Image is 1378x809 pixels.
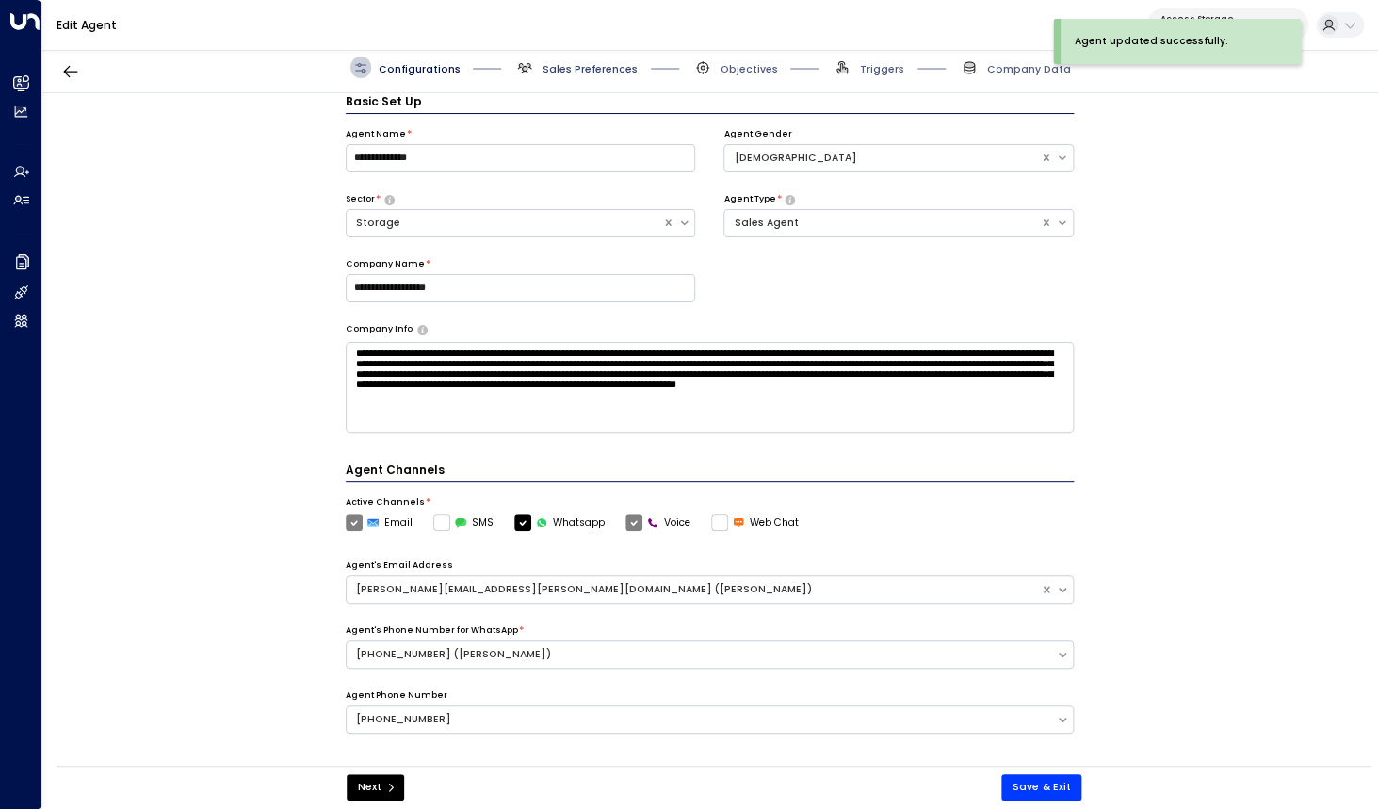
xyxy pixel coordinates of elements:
label: Sector [346,193,375,206]
label: Web Chat [711,514,799,531]
label: Company Info [346,323,413,336]
div: [PHONE_NUMBER] ([PERSON_NAME]) [356,647,1046,662]
label: Company Name [346,258,425,271]
button: Select whether your copilot will handle inquiries directly from leads or from brokers representin... [785,195,795,204]
label: Agent's Email Address [346,559,453,573]
div: Agent updated successfully. [1075,34,1228,49]
button: Provide a brief overview of your company, including your industry, products or services, and any ... [417,325,428,334]
span: Configurations [379,62,461,76]
p: Access Storage [1160,13,1275,24]
button: Select whether your copilot will handle inquiries directly from leads or from brokers representin... [384,195,395,204]
span: Objectives [721,62,778,76]
div: [PERSON_NAME][EMAIL_ADDRESS][PERSON_NAME][DOMAIN_NAME] ([PERSON_NAME]) [356,582,1030,597]
label: Agent Gender [723,128,791,141]
label: Email [346,514,413,531]
label: Active Channels [346,496,425,510]
label: Agent Type [723,193,775,206]
button: Next [347,774,404,801]
label: Whatsapp [514,514,605,531]
button: Save & Exit [1001,774,1081,801]
div: [DEMOGRAPHIC_DATA] [734,151,1030,166]
h3: Basic Set Up [346,93,1074,114]
span: Triggers [860,62,904,76]
span: Company Data [987,62,1071,76]
span: Sales Preferences [543,62,638,76]
h4: Agent Channels [346,461,1074,482]
div: Storage [356,216,653,231]
label: Voice [625,514,690,531]
label: Agent Name [346,128,406,141]
label: Agent Phone Number [346,689,447,703]
button: Access Storage17248963-7bae-4f68-a6e0-04e589c1c15e [1146,8,1308,41]
label: Agent's Phone Number for WhatsApp [346,624,518,638]
div: Sales Agent [734,216,1030,231]
div: [PHONE_NUMBER] [356,712,1046,727]
label: SMS [433,514,494,531]
a: Edit Agent [57,17,117,33]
